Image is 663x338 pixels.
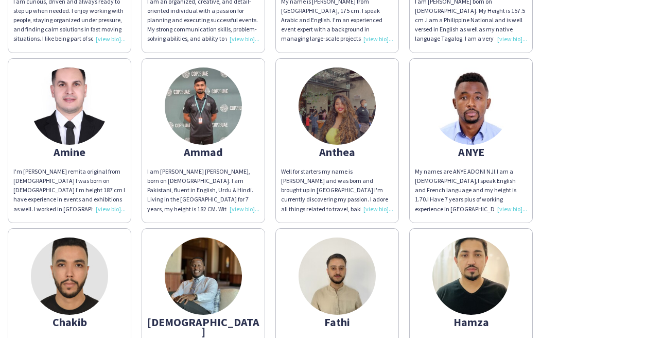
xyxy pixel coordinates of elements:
[147,147,259,157] div: Ammad
[13,167,126,214] div: I'm [PERSON_NAME] remita original from [DEMOGRAPHIC_DATA] I was born on [DEMOGRAPHIC_DATA] I'm he...
[415,147,527,157] div: ANYE
[31,67,108,145] img: thumb-66e318c397a9a.jpg
[281,167,393,214] div: Well for starters my name is [PERSON_NAME] and was born and brought up in [GEOGRAPHIC_DATA] I'm c...
[165,67,242,145] img: thumb-669e472b5b678.jpg
[299,67,376,145] img: thumb-16832877286454eeb03e97d.jpeg
[147,167,259,214] div: I am [PERSON_NAME] [PERSON_NAME], born on [DEMOGRAPHIC_DATA]. I am Pakistani, fluent in English, ...
[415,317,527,327] div: Hamza
[31,238,108,315] img: thumb-68929d318a513.jpg
[147,317,259,336] div: [DEMOGRAPHIC_DATA]
[432,238,510,315] img: thumb-6405d46174aac.jpeg
[432,67,510,145] img: thumb-61c0bda67feac.jpg
[165,238,242,315] img: thumb-6502f0c85a301.jpeg
[281,147,393,157] div: Anthea
[299,238,376,315] img: thumb-65663269c00f6.jpeg
[281,317,393,327] div: Fathi
[13,147,126,157] div: Amine
[13,317,126,327] div: Chakib
[415,167,527,214] div: My names are ANYE ADONI NJI.I am a [DEMOGRAPHIC_DATA],I speak English and French language and my ...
